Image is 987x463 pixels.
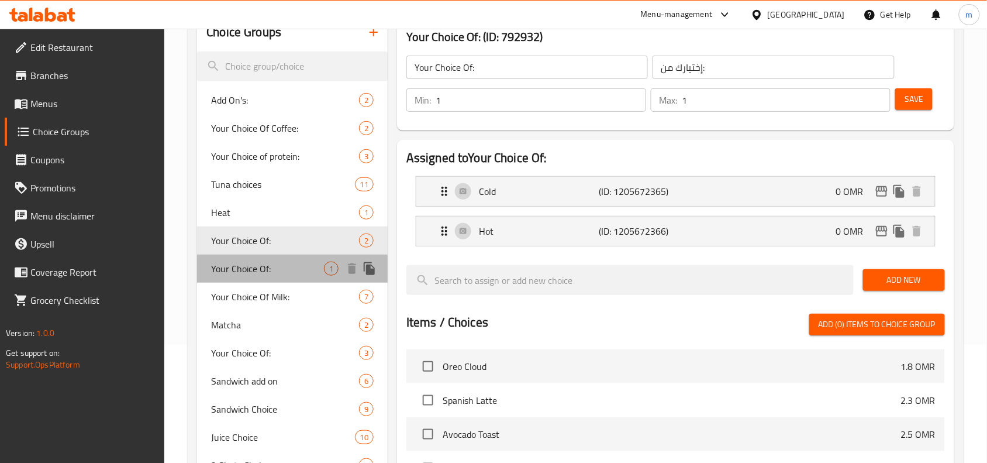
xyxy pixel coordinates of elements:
div: Your Choice Of Coffee:2 [197,114,388,142]
span: Your Choice Of: [211,346,359,360]
span: 1 [325,263,338,275]
input: search [406,265,854,295]
span: Grocery Checklist [30,293,156,307]
p: 1.8 OMR [901,359,936,373]
span: 1 [360,207,373,218]
button: delete [908,222,926,240]
span: Menu disclaimer [30,209,156,223]
div: Your Choice Of:2 [197,227,388,255]
span: Oreo Cloud [443,359,901,373]
span: Coverage Report [30,265,156,279]
p: Hot [479,224,599,238]
div: Your Choice Of:1deleteduplicate [197,255,388,283]
span: Matcha [211,318,359,332]
button: duplicate [891,222,908,240]
h3: Your Choice Of: (ID: 792932) [406,28,945,46]
div: Choices [359,318,374,332]
button: edit [873,222,891,240]
button: Save [895,88,933,110]
span: Add New [872,273,936,287]
span: Your Choice of protein: [211,149,359,163]
span: Choice Groups [33,125,156,139]
a: Edit Restaurant [5,33,165,61]
span: Promotions [30,181,156,195]
div: Your Choice of protein:3 [197,142,388,170]
a: Menus [5,90,165,118]
div: Choices [359,290,374,304]
button: duplicate [361,260,378,277]
span: 2 [360,123,373,134]
span: Menus [30,97,156,111]
span: 7 [360,291,373,303]
span: 1.0.0 [36,325,54,341]
button: Add New [863,269,945,291]
div: Your Choice Of Milk:7 [197,283,388,311]
span: Spanish Latte [443,393,901,407]
span: Edit Restaurant [30,40,156,54]
p: 2.5 OMR [901,427,936,441]
div: Matcha2 [197,311,388,339]
span: 3 [360,151,373,162]
div: Expand [416,177,935,206]
button: duplicate [891,183,908,200]
div: [GEOGRAPHIC_DATA] [768,8,845,21]
a: Coupons [5,146,165,174]
p: (ID: 1205672366) [599,224,679,238]
button: delete [343,260,361,277]
span: 10 [356,432,373,443]
span: Your Choice Of: [211,234,359,248]
span: Branches [30,68,156,83]
button: edit [873,183,891,200]
a: Coverage Report [5,258,165,286]
a: Upsell [5,230,165,258]
p: (ID: 1205672365) [599,184,679,198]
h2: Items / Choices [406,314,488,331]
span: Get support on: [6,345,60,361]
h2: Choice Groups [206,23,281,41]
div: Expand [416,217,935,246]
a: Branches [5,61,165,90]
button: Add (0) items to choice group [809,314,945,335]
h2: Assigned to Your Choice Of: [406,149,945,167]
p: Min: [415,93,431,107]
span: 11 [356,179,373,190]
span: Your Choice Of Coffee: [211,121,359,135]
p: 0 OMR [836,184,873,198]
span: 6 [360,376,373,387]
div: Tuna choices11 [197,170,388,198]
div: Sandwich Choice9 [197,395,388,423]
span: Avocado Toast [443,427,901,441]
a: Support.OpsPlatform [6,357,80,372]
span: Your Choice Of: [211,262,324,276]
a: Promotions [5,174,165,202]
span: Sandwich Choice [211,402,359,416]
p: 0 OMR [836,224,873,238]
p: Max: [659,93,677,107]
div: Heat1 [197,198,388,227]
span: Select choice [416,388,440,413]
p: 2.3 OMR [901,393,936,407]
input: search [197,52,388,81]
div: Choices [355,430,374,444]
div: Add On's:2 [197,86,388,114]
span: Juice Choice [211,430,354,444]
span: 2 [360,235,373,246]
span: Add (0) items to choice group [819,317,936,332]
span: Upsell [30,237,156,251]
p: Cold [479,184,599,198]
span: 3 [360,348,373,359]
div: Menu-management [641,8,713,22]
span: 9 [360,404,373,415]
div: Your Choice Of:3 [197,339,388,367]
span: m [966,8,973,21]
div: Juice Choice10 [197,423,388,451]
span: Add On's: [211,93,359,107]
span: Your Choice Of Milk: [211,290,359,304]
span: Version: [6,325,34,341]
span: Save [905,92,923,107]
a: Menu disclaimer [5,202,165,230]
span: Coupons [30,153,156,167]
span: Sandwich add on [211,374,359,388]
span: 2 [360,95,373,106]
span: 2 [360,320,373,331]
